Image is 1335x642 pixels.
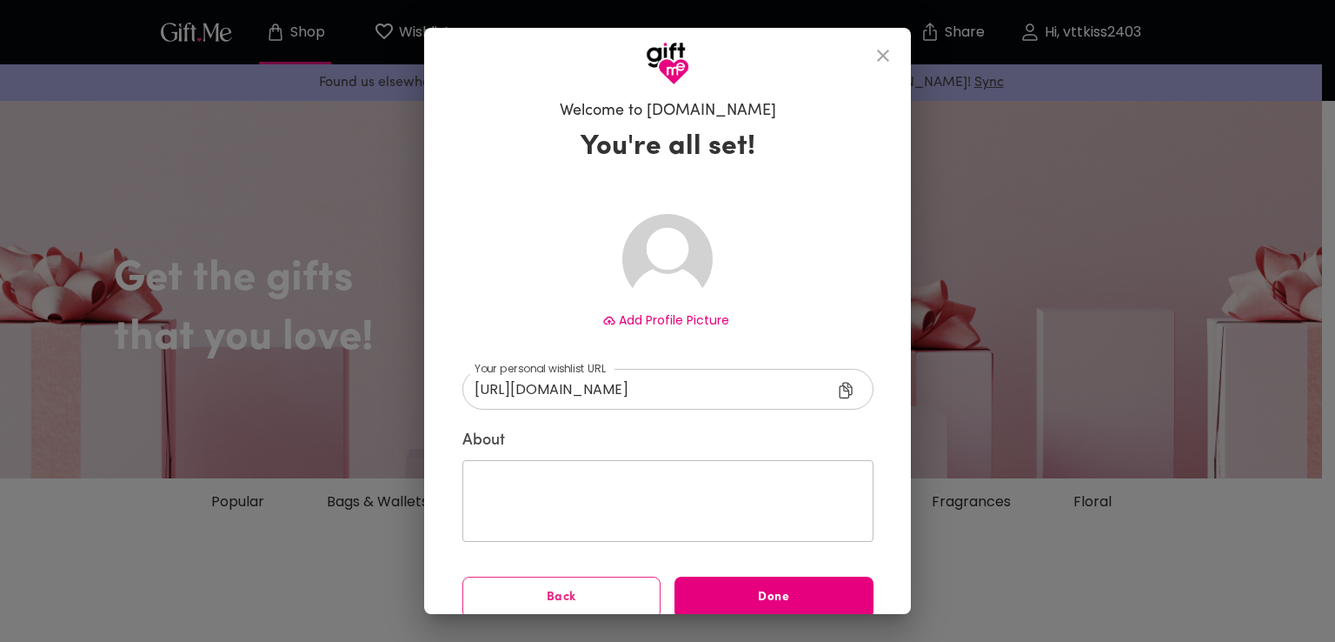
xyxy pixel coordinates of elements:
[619,311,729,329] span: Add Profile Picture
[462,577,661,619] button: Back
[462,431,873,451] label: About
[674,577,873,619] button: Done
[581,130,755,164] h3: You're all set!
[560,101,776,122] h6: Welcome to [DOMAIN_NAME]
[862,35,904,77] button: close
[463,588,661,607] span: Back
[622,214,713,304] img: Avatar
[646,42,689,85] img: GiftMe Logo
[674,588,873,607] span: Done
